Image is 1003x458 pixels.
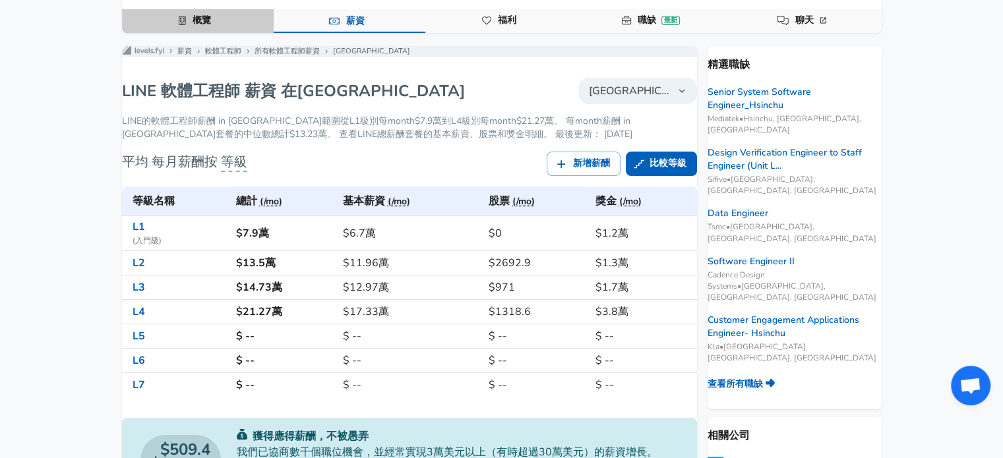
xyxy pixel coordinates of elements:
[236,351,332,370] h6: $ --
[133,219,145,234] a: L1
[333,46,410,57] a: [GEOGRAPHIC_DATA]
[342,192,478,210] h6: 基本薪資
[951,366,990,405] div: 打開聊天
[236,278,332,297] h6: $14.73萬
[342,376,478,394] h6: $ --
[708,255,795,268] a: Software Engineer II
[260,194,282,210] button: (/mo)
[595,224,692,243] h6: $1.2萬
[489,192,585,210] h6: 股票
[237,429,247,440] img: svg+xml;base64,PHN2ZyB4bWxucz0iaHR0cDovL3d3dy53My5vcmcvMjAwMC9zdmciIGZpbGw9IiMwYzU0NjAiIHZpZXdCb3...
[595,278,692,297] h6: $1.7萬
[342,351,478,370] h6: $ --
[133,353,145,368] a: L6
[595,351,692,370] h6: $ --
[708,46,882,72] p: 精選職缺
[122,80,466,101] h1: LINE 軟體工程師 薪資 在[GEOGRAPHIC_DATA]
[595,254,692,272] h6: $1.3萬
[133,192,226,210] h6: 等級名稱
[619,194,642,210] button: (/mo)
[708,113,882,136] span: Mediatek • Hsinchu, [GEOGRAPHIC_DATA], [GEOGRAPHIC_DATA]
[595,376,692,394] h6: $ --
[341,10,370,32] a: 薪資
[708,86,882,112] a: Senior System Software Engineer_Hsinchu
[236,327,332,345] h6: $ --
[342,224,478,243] h6: $6.7萬
[489,351,585,370] h6: $ --
[489,224,585,243] h6: $0
[708,174,882,196] span: Sifive • [GEOGRAPHIC_DATA], [GEOGRAPHIC_DATA], [GEOGRAPHIC_DATA]
[236,302,332,321] h6: $21.27萬
[595,302,692,321] h6: $3.8萬
[342,327,478,345] h6: $ --
[595,327,692,345] h6: $ --
[708,146,882,173] a: Design Verification Engineer to Staff Engineer (Unit L...
[661,16,680,25] div: 最新
[489,376,585,394] h6: $ --
[489,254,585,272] h6: $2692.9
[237,428,679,444] p: 獲得應得薪酬，不被愚弄
[236,376,332,394] h6: $ --
[632,9,685,32] a: 職缺最新
[342,278,478,297] h6: $12.97萬
[595,192,692,210] h6: 獎金
[342,302,478,321] h6: $17.33萬
[387,194,410,210] button: (/mo)
[133,280,145,295] a: L3
[708,270,882,303] span: Cadence Design Systems • [GEOGRAPHIC_DATA], [GEOGRAPHIC_DATA], [GEOGRAPHIC_DATA]
[122,152,247,173] h6: 平均 每月 薪酬按
[489,278,585,297] h6: $971
[708,417,882,444] p: 相關公司
[342,254,478,272] h6: $11.96萬
[133,329,145,343] a: L5
[133,256,145,270] a: L2
[589,83,671,99] span: [GEOGRAPHIC_DATA]
[177,46,192,57] a: 薪資
[708,207,768,220] a: Data Engineer
[708,314,882,340] a: Customer Engagement Applications Engineer- Hsinchu
[547,152,621,176] a: 新增薪酬
[221,153,247,172] span: 等級
[205,46,241,57] a: 軟體工程師
[790,9,834,32] a: 聊天
[187,9,216,32] a: 概覽
[236,254,332,272] h6: $13.5萬
[255,46,320,57] p: 所有軟體工程師薪資
[133,304,145,319] a: L4
[626,152,697,176] a: 比較等級
[122,115,697,141] p: LINE的軟體工程師薪酬 in [GEOGRAPHIC_DATA]範圍從L1級別每month$7.9萬到L4級別每month$21.27萬。 每month薪酬 in [GEOGRAPHIC_DA...
[236,224,332,243] h6: $7.9萬
[133,235,226,248] span: ( 入門級 )
[708,378,775,391] a: 查看所有職缺 ➜
[708,221,882,244] span: Tsmc • [GEOGRAPHIC_DATA], [GEOGRAPHIC_DATA], [GEOGRAPHIC_DATA]
[122,9,882,33] div: 公司資料導航
[122,186,697,397] table: LINE's 軟體工程師 levels
[489,302,585,321] h6: $1318.6
[578,78,697,104] button: [GEOGRAPHIC_DATA]
[133,378,145,392] a: L7
[489,327,585,345] h6: $ --
[708,341,882,364] span: Kla • [GEOGRAPHIC_DATA], [GEOGRAPHIC_DATA], [GEOGRAPHIC_DATA]
[512,194,535,210] button: (/mo)
[493,9,522,32] a: 福利
[236,192,332,210] h6: 總計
